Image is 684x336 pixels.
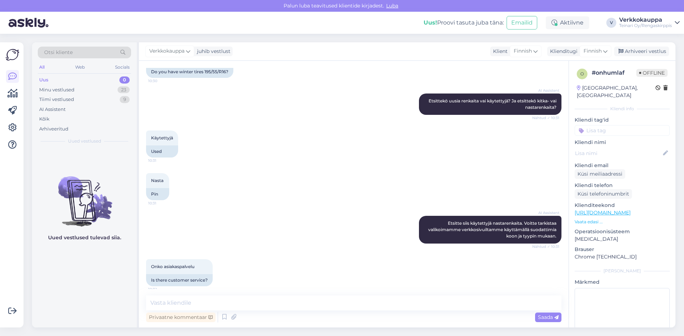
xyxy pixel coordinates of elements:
[592,69,636,77] div: # onhumlaf
[614,47,669,56] div: Arhiveeri vestlus
[146,274,213,286] div: Is there customer service?
[146,313,216,322] div: Privaatne kommentaar
[575,219,670,225] p: Vaata edasi ...
[149,47,185,55] span: Verkkokauppa
[619,23,672,28] div: Teinari Oy/Rengaskirppis
[490,48,508,55] div: Klient
[424,18,504,27] div: Proovi tasuta juba täna:
[584,47,602,55] span: Finnish
[575,235,670,243] p: [MEDICAL_DATA]
[119,76,130,84] div: 0
[575,202,670,209] p: Klienditeekond
[151,178,164,183] span: Nasta
[428,220,558,239] span: Etsitte siis käytettyjä nastarenkaita. Voitte tarkistaa valikoimamme verkkosivuiltamme käyttämäll...
[575,253,670,261] p: Chrome [TECHNICAL_ID]
[146,66,233,78] div: Do you have winter tires 195/55/R16?
[6,48,19,62] img: Askly Logo
[118,86,130,94] div: 23
[32,164,137,228] img: No chats
[636,69,668,77] span: Offline
[507,16,537,30] button: Emailid
[148,287,175,292] span: 10:32
[575,106,670,112] div: Kliendi info
[146,188,169,200] div: Pin
[575,189,632,199] div: Küsi telefoninumbrit
[148,158,175,163] span: 10:31
[146,145,178,158] div: Used
[575,125,670,136] input: Lisa tag
[44,49,73,56] span: Otsi kliente
[532,244,559,249] span: Nähtud ✓ 10:31
[619,17,672,23] div: Verkkokauppa
[577,84,655,99] div: [GEOGRAPHIC_DATA], [GEOGRAPHIC_DATA]
[114,63,131,72] div: Socials
[533,88,559,93] span: AI Assistent
[606,18,616,28] div: V
[151,135,173,140] span: Käytettyjä
[514,47,532,55] span: Finnish
[194,48,230,55] div: juhib vestlust
[38,63,46,72] div: All
[575,139,670,146] p: Kliendi nimi
[39,86,74,94] div: Minu vestlused
[429,98,558,110] span: Etsittekö uusia renkaita vai käytettyjä? Ja etsittekö kitka- vai nastarenkaita?
[532,115,559,121] span: Nähtud ✓ 10:31
[575,209,631,216] a: [URL][DOMAIN_NAME]
[384,2,400,9] span: Luba
[148,78,175,84] span: 10:30
[575,116,670,124] p: Kliendi tag'id
[575,169,625,179] div: Küsi meiliaadressi
[546,16,589,29] div: Aktiivne
[575,182,670,189] p: Kliendi telefon
[575,149,662,157] input: Lisa nimi
[74,63,86,72] div: Web
[533,210,559,215] span: AI Assistent
[39,116,50,123] div: Kõik
[619,17,680,28] a: VerkkokauppaTeinari Oy/Rengaskirppis
[575,268,670,274] div: [PERSON_NAME]
[39,76,48,84] div: Uus
[580,71,584,76] span: o
[148,201,175,206] span: 10:31
[120,96,130,103] div: 9
[39,126,68,133] div: Arhiveeritud
[48,234,121,241] p: Uued vestlused tulevad siia.
[538,314,559,320] span: Saada
[68,138,101,144] span: Uued vestlused
[575,278,670,286] p: Märkmed
[575,162,670,169] p: Kliendi email
[547,48,577,55] div: Klienditugi
[424,19,437,26] b: Uus!
[575,228,670,235] p: Operatsioonisüsteem
[151,264,195,269] span: Onko asiakaspalvelu
[39,96,74,103] div: Tiimi vestlused
[575,246,670,253] p: Brauser
[39,106,66,113] div: AI Assistent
